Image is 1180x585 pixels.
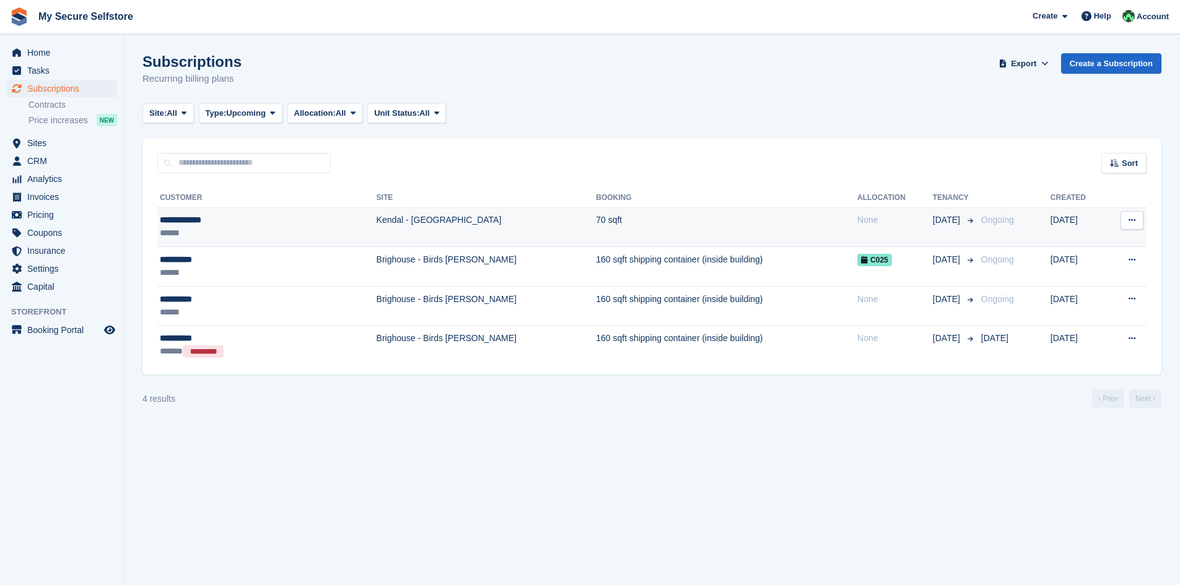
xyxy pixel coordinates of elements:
th: Tenancy [933,188,976,208]
span: Booking Portal [27,321,102,339]
a: menu [6,206,117,223]
span: Ongoing [981,215,1014,225]
img: stora-icon-8386f47178a22dfd0bd8f6a31ec36ba5ce8667c1dd55bd0f319d3a0aa187defe.svg [10,7,28,26]
span: Analytics [27,170,102,188]
span: Subscriptions [27,80,102,97]
span: Settings [27,260,102,277]
span: Invoices [27,188,102,206]
span: Site: [149,107,167,119]
span: Coupons [27,224,102,241]
a: menu [6,170,117,188]
td: [DATE] [1051,207,1106,247]
nav: Page [1090,389,1164,408]
a: Contracts [28,99,117,111]
a: Price increases NEW [28,113,117,127]
a: menu [6,44,117,61]
a: Next [1129,389,1161,408]
td: 160 sqft shipping container (inside building) [596,326,857,365]
span: All [419,107,430,119]
span: [DATE] [981,333,1008,343]
td: [DATE] [1051,326,1106,365]
span: C025 [857,254,892,266]
td: Brighouse - Birds [PERSON_NAME] [377,247,597,287]
td: Kendal - [GEOGRAPHIC_DATA] [377,207,597,247]
th: Allocation [857,188,933,208]
td: 160 sqft shipping container (inside building) [596,247,857,287]
a: Create a Subscription [1061,53,1161,74]
span: Help [1094,10,1111,22]
a: My Secure Selfstore [33,6,138,27]
a: menu [6,188,117,206]
button: Site: All [142,103,194,124]
span: Allocation: [294,107,336,119]
span: Sites [27,134,102,152]
th: Customer [157,188,377,208]
span: All [167,107,177,119]
span: Home [27,44,102,61]
th: Site [377,188,597,208]
a: menu [6,62,117,79]
span: All [336,107,346,119]
span: [DATE] [933,293,963,306]
a: menu [6,134,117,152]
span: Create [1033,10,1057,22]
span: Account [1137,11,1169,23]
a: menu [6,224,117,241]
a: menu [6,278,117,295]
span: Price increases [28,115,88,126]
div: 4 results [142,392,175,405]
span: Export [1011,58,1036,70]
td: Brighouse - Birds [PERSON_NAME] [377,326,597,365]
div: None [857,293,933,306]
span: Type: [206,107,227,119]
span: Ongoing [981,294,1014,304]
a: Previous [1092,389,1124,408]
a: menu [6,242,117,259]
span: Pricing [27,206,102,223]
a: menu [6,321,117,339]
h1: Subscriptions [142,53,242,70]
span: CRM [27,152,102,170]
button: Unit Status: All [367,103,446,124]
div: None [857,214,933,227]
td: [DATE] [1051,247,1106,287]
th: Booking [596,188,857,208]
td: 70 sqft [596,207,857,247]
td: [DATE] [1051,286,1106,326]
p: Recurring billing plans [142,72,242,86]
a: menu [6,80,117,97]
span: Sort [1122,157,1138,170]
a: menu [6,260,117,277]
span: Insurance [27,242,102,259]
span: Unit Status: [374,107,419,119]
a: menu [6,152,117,170]
span: [DATE] [933,332,963,345]
button: Type: Upcoming [199,103,282,124]
a: Preview store [102,323,117,337]
span: [DATE] [933,253,963,266]
div: None [857,332,933,345]
span: [DATE] [933,214,963,227]
span: Capital [27,278,102,295]
span: Tasks [27,62,102,79]
img: Greg Allsopp [1122,10,1135,22]
td: Brighouse - Birds [PERSON_NAME] [377,286,597,326]
td: 160 sqft shipping container (inside building) [596,286,857,326]
button: Allocation: All [287,103,363,124]
span: Upcoming [226,107,266,119]
span: Storefront [11,306,123,318]
span: Ongoing [981,254,1014,264]
div: NEW [97,114,117,126]
th: Created [1051,188,1106,208]
button: Export [997,53,1051,74]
